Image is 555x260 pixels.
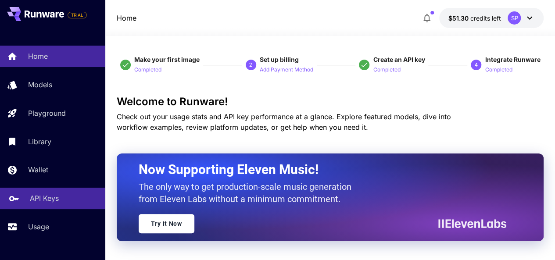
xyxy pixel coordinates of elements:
[373,66,400,74] p: Completed
[30,193,59,203] p: API Keys
[28,108,66,118] p: Playground
[68,12,86,18] span: TRIAL
[485,56,540,63] span: Integrate Runware
[117,96,544,108] h3: Welcome to Runware!
[117,13,136,23] nav: breadcrumb
[448,14,501,23] div: $51.2956
[485,66,512,74] p: Completed
[28,136,51,147] p: Library
[373,56,425,63] span: Create an API key
[448,14,470,22] span: $51.30
[28,51,48,61] p: Home
[28,164,48,175] p: Wallet
[508,11,521,25] div: SP
[117,112,451,132] span: Check out your usage stats and API key performance at a glance. Explore featured models, dive int...
[260,66,313,74] p: Add Payment Method
[68,10,87,20] span: Add your payment card to enable full platform functionality.
[139,214,194,233] a: Try It Now
[260,56,299,63] span: Set up billing
[439,8,544,28] button: $51.2956SP
[485,64,512,75] button: Completed
[139,181,358,205] p: The only way to get production-scale music generation from Eleven Labs without a minimum commitment.
[475,61,478,69] p: 4
[373,64,400,75] button: Completed
[117,13,136,23] a: Home
[470,14,501,22] span: credits left
[139,161,500,178] h2: Now Supporting Eleven Music!
[260,64,313,75] button: Add Payment Method
[134,66,161,74] p: Completed
[134,64,161,75] button: Completed
[134,56,200,63] span: Make your first image
[28,79,52,90] p: Models
[28,221,49,232] p: Usage
[249,61,252,69] p: 2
